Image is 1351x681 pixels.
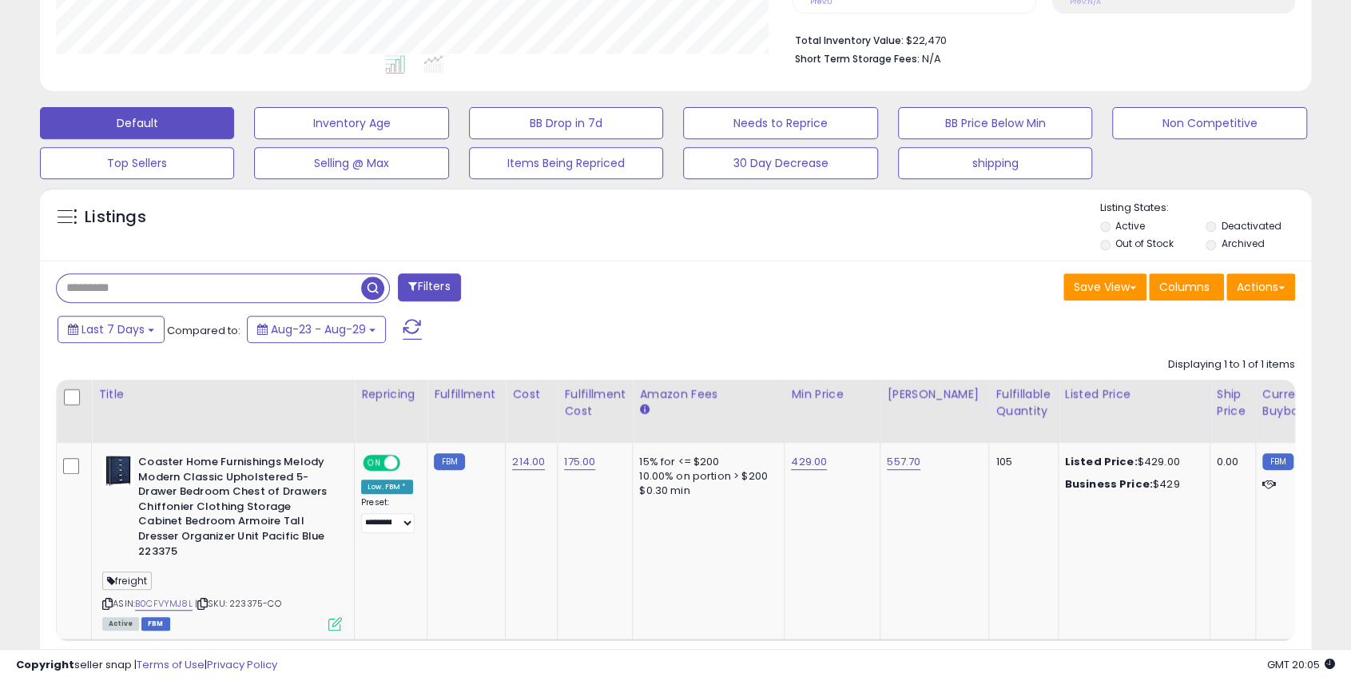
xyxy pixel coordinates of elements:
img: 41rmh0xTrCL._SL40_.jpg [102,455,134,487]
span: Compared to: [167,323,240,338]
button: Filters [398,273,460,301]
span: FBM [141,617,170,631]
button: Save View [1063,273,1146,301]
div: [PERSON_NAME] [887,386,982,403]
span: ON [364,456,384,470]
label: Out of Stock [1115,237,1174,250]
button: shipping [898,147,1092,179]
div: 0.00 [1217,455,1243,469]
button: Actions [1226,273,1295,301]
span: Columns [1159,279,1210,295]
div: Low. FBM * [361,480,413,494]
a: 175.00 [564,454,595,470]
div: 10.00% on portion > $200 [639,469,772,484]
button: 30 Day Decrease [683,147,877,179]
div: 15% for <= $200 [639,455,772,469]
div: $429.00 [1065,455,1198,469]
small: FBM [1262,453,1293,470]
button: Items Being Repriced [469,147,663,179]
div: $0.30 min [639,484,772,498]
a: 214.00 [512,454,545,470]
div: Fulfillment [434,386,499,403]
button: Aug-23 - Aug-29 [247,316,386,343]
button: Default [40,107,234,139]
span: freight [102,571,152,590]
label: Archived [1222,237,1265,250]
b: Short Term Storage Fees: [795,52,920,66]
a: B0CFVYMJ8L [135,597,193,611]
strong: Copyright [16,657,74,672]
div: $429 [1065,477,1198,492]
button: Top Sellers [40,147,234,179]
div: Current Buybox Price [1262,386,1345,420]
small: FBM [434,453,465,470]
button: Needs to Reprice [683,107,877,139]
b: Total Inventory Value: [795,34,904,47]
div: Fulfillable Quantity [995,386,1051,420]
div: Listed Price [1065,386,1203,403]
button: BB Price Below Min [898,107,1092,139]
span: | SKU: 223375-CO [195,597,281,610]
div: ASIN: [102,455,342,629]
div: Min Price [791,386,873,403]
div: Displaying 1 to 1 of 1 items [1168,357,1295,372]
button: Selling @ Max [254,147,448,179]
span: All listings currently available for purchase on Amazon [102,617,139,631]
small: Amazon Fees. [639,403,649,417]
a: 429.00 [791,454,827,470]
div: Preset: [361,497,415,533]
span: OFF [398,456,423,470]
li: $22,470 [795,30,1283,49]
div: Cost [512,386,550,403]
h5: Listings [85,206,146,229]
label: Active [1115,219,1145,233]
span: N/A [922,51,941,66]
b: Business Price: [1065,476,1153,492]
button: Non Competitive [1112,107,1306,139]
div: Amazon Fees [639,386,777,403]
button: Columns [1149,273,1224,301]
button: Inventory Age [254,107,448,139]
a: Privacy Policy [207,657,277,672]
div: Repricing [361,386,420,403]
a: Terms of Use [137,657,205,672]
div: Fulfillment Cost [564,386,626,420]
div: seller snap | | [16,658,277,673]
label: Deactivated [1222,219,1281,233]
span: 2025-09-6 20:05 GMT [1267,657,1335,672]
span: Last 7 Days [81,321,145,337]
div: Title [98,386,348,403]
button: Last 7 Days [58,316,165,343]
div: Ship Price [1217,386,1249,420]
span: Aug-23 - Aug-29 [271,321,366,337]
a: 557.70 [887,454,920,470]
b: Coaster Home Furnishings Melody Modern Classic Upholstered 5-Drawer Bedroom Chest of Drawers Chif... [138,455,332,563]
b: Listed Price: [1065,454,1138,469]
button: BB Drop in 7d [469,107,663,139]
p: Listing States: [1100,201,1311,216]
div: 105 [995,455,1045,469]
